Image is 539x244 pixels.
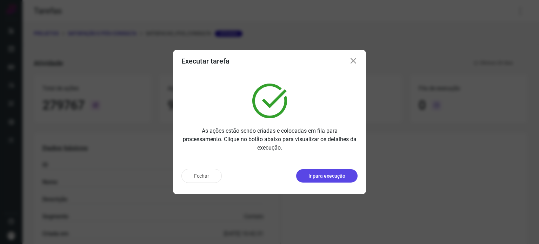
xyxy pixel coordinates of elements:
[252,84,287,118] img: verified.svg
[181,169,222,183] button: Fechar
[181,57,229,65] h3: Executar tarefa
[181,127,358,152] p: As ações estão sendo criadas e colocadas em fila para processamento. Clique no botão abaixo para ...
[308,172,345,180] p: Ir para execução
[296,169,358,183] button: Ir para execução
